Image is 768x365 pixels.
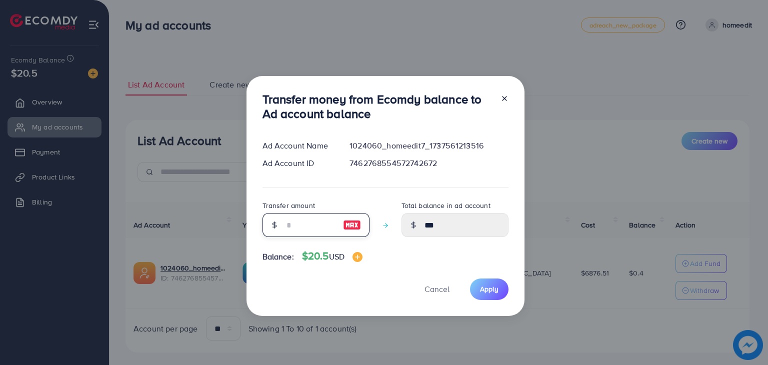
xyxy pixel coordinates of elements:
[341,140,516,151] div: 1024060_homeedit7_1737561213516
[302,250,362,262] h4: $20.5
[254,157,342,169] div: Ad Account ID
[412,278,462,300] button: Cancel
[424,283,449,294] span: Cancel
[262,200,315,210] label: Transfer amount
[401,200,490,210] label: Total balance in ad account
[341,157,516,169] div: 7462768554572742672
[480,284,498,294] span: Apply
[329,251,344,262] span: USD
[343,219,361,231] img: image
[254,140,342,151] div: Ad Account Name
[262,92,492,121] h3: Transfer money from Ecomdy balance to Ad account balance
[262,251,294,262] span: Balance:
[470,278,508,300] button: Apply
[352,252,362,262] img: image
